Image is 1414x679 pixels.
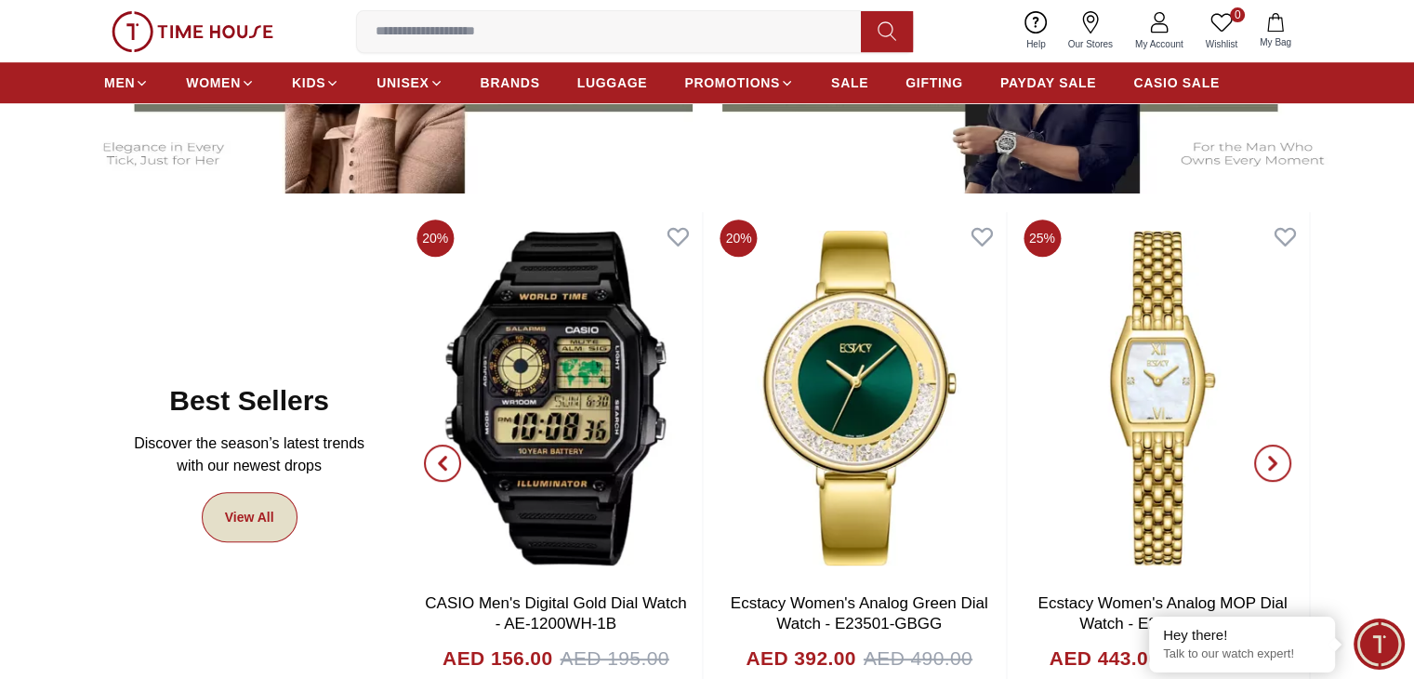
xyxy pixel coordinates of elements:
span: GIFTING [905,73,963,92]
span: KIDS [292,73,325,92]
span: MEN [104,73,135,92]
a: Our Stores [1057,7,1124,55]
a: CASIO Men's Digital Gold Dial Watch - AE-1200WH-1B [425,594,686,632]
a: BRANDS [481,66,540,100]
span: UNISEX [377,73,429,92]
a: Ecstacy Women's Analog MOP Dial Watch - E25501-GBGM [1037,594,1287,632]
span: PROMOTIONS [684,73,780,92]
img: Ecstacy Women's Analog Green Dial Watch - E23501-GBGG [713,212,1006,584]
img: Ecstacy Women's Analog MOP Dial Watch - E25501-GBGM [1016,212,1309,584]
div: Hey there! [1163,626,1321,645]
span: Help [1019,37,1053,51]
span: CASIO SALE [1133,73,1220,92]
span: SALE [831,73,868,92]
h2: Best Sellers [169,384,329,418]
a: Help [1015,7,1057,55]
span: Our Stores [1061,37,1120,51]
p: Discover the season’s latest trends with our newest drops [119,433,379,477]
span: My Bag [1252,35,1299,49]
a: PAYDAY SALE [1000,66,1096,100]
a: 0Wishlist [1195,7,1249,55]
span: AED 490.00 [864,644,972,673]
span: PAYDAY SALE [1000,73,1096,92]
a: View All [202,492,297,542]
span: Wishlist [1198,37,1245,51]
img: ... [112,11,273,52]
a: PROMOTIONS [684,66,794,100]
span: AED 195.00 [560,644,668,673]
img: CASIO Men's Digital Gold Dial Watch - AE-1200WH-1B [409,212,702,584]
button: My Bag [1249,9,1302,53]
a: LUGGAGE [577,66,648,100]
a: WOMEN [186,66,255,100]
h4: AED 443.00 [1050,644,1159,673]
span: 20% [720,220,758,257]
a: CASIO SALE [1133,66,1220,100]
h4: AED 392.00 [746,644,855,673]
a: UNISEX [377,66,443,100]
a: MEN [104,66,149,100]
h4: AED 156.00 [443,644,552,673]
span: My Account [1128,37,1191,51]
div: Chat Widget [1354,619,1405,670]
span: 25% [1024,220,1061,257]
a: Ecstacy Women's Analog Green Dial Watch - E23501-GBGG [731,594,988,632]
span: LUGGAGE [577,73,648,92]
p: Talk to our watch expert! [1163,646,1321,662]
span: 0 [1230,7,1245,22]
a: SALE [831,66,868,100]
a: KIDS [292,66,339,100]
span: BRANDS [481,73,540,92]
a: GIFTING [905,66,963,100]
span: WOMEN [186,73,241,92]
